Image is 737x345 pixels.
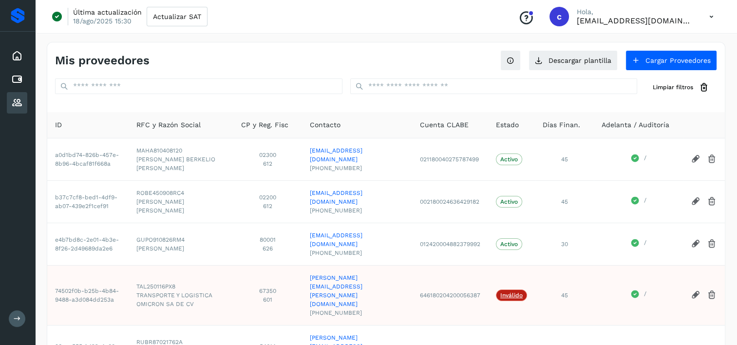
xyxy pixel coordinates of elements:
[625,50,717,71] button: Cargar Proveedores
[561,156,567,163] span: 45
[500,198,518,205] p: Activo
[529,50,618,71] button: Descargar plantilla
[577,8,694,16] p: Hola,
[73,8,142,17] p: Última actualización
[136,189,226,197] span: ROBE450908RC4
[47,180,129,223] td: b37c7cf8-bed1-4df9-ab07-439e2f1cef91
[7,69,27,90] div: Cuentas por pagar
[55,120,62,130] span: ID
[645,78,717,96] button: Limpiar filtros
[310,164,404,172] span: [PHONE_NUMBER]
[602,196,675,208] div: /
[136,235,226,244] span: GUPO910826RM4
[310,206,404,215] span: [PHONE_NUMBER]
[412,265,488,325] td: 646180204200056387
[241,159,294,168] span: 612
[310,120,340,130] span: Contacto
[602,238,675,250] div: /
[241,151,294,159] span: 02300
[136,197,226,215] span: [PERSON_NAME] [PERSON_NAME]
[241,244,294,253] span: 626
[420,120,469,130] span: Cuenta CLABE
[241,235,294,244] span: 80001
[543,120,580,130] span: Días Finan.
[7,45,27,67] div: Inicio
[47,223,129,265] td: e4b7bd8c-2e01-4b3e-8f26-2d49689da2e6
[241,295,294,304] span: 601
[310,231,404,249] a: [EMAIL_ADDRESS][DOMAIN_NAME]
[136,282,226,291] span: TAL250116PX8
[653,83,693,92] span: Limpiar filtros
[136,146,226,155] span: MAHA810408120
[602,120,669,130] span: Adelanta / Auditoría
[500,241,518,248] p: Activo
[310,308,404,317] span: [PHONE_NUMBER]
[241,193,294,202] span: 02200
[241,287,294,295] span: 67350
[577,16,694,25] p: cxp@53cargo.com
[136,155,226,172] span: [PERSON_NAME] BERKELIO [PERSON_NAME]
[602,153,675,165] div: /
[561,198,567,205] span: 45
[153,13,201,20] span: Actualizar SAT
[310,249,404,257] span: [PHONE_NUMBER]
[561,241,567,248] span: 30
[136,291,226,308] span: TRANSPORTE Y LOGISTICA OMICRON SA DE CV
[47,138,129,180] td: a0d1bd74-826b-457e-8b96-4bcaf81f668a
[7,92,27,114] div: Proveedores
[136,120,201,130] span: RFC y Razón Social
[561,292,567,299] span: 45
[310,146,404,164] a: [EMAIL_ADDRESS][DOMAIN_NAME]
[500,156,518,163] p: Activo
[147,7,208,26] button: Actualizar SAT
[73,17,132,25] p: 18/ago/2025 15:30
[136,244,226,253] span: [PERSON_NAME]
[310,189,404,206] a: [EMAIL_ADDRESS][DOMAIN_NAME]
[241,202,294,211] span: 612
[500,292,523,299] p: Inválido
[412,180,488,223] td: 002180024636429182
[241,120,288,130] span: CP y Reg. Fisc
[412,138,488,180] td: 021180040275787499
[602,289,675,301] div: /
[412,223,488,265] td: 012420004882379992
[310,273,404,308] a: [PERSON_NAME][EMAIL_ADDRESS][PERSON_NAME][DOMAIN_NAME]
[47,265,129,325] td: 74502f0b-b25b-4b84-9488-a3d084dd253a
[55,54,150,68] h4: Mis proveedores
[496,120,519,130] span: Estado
